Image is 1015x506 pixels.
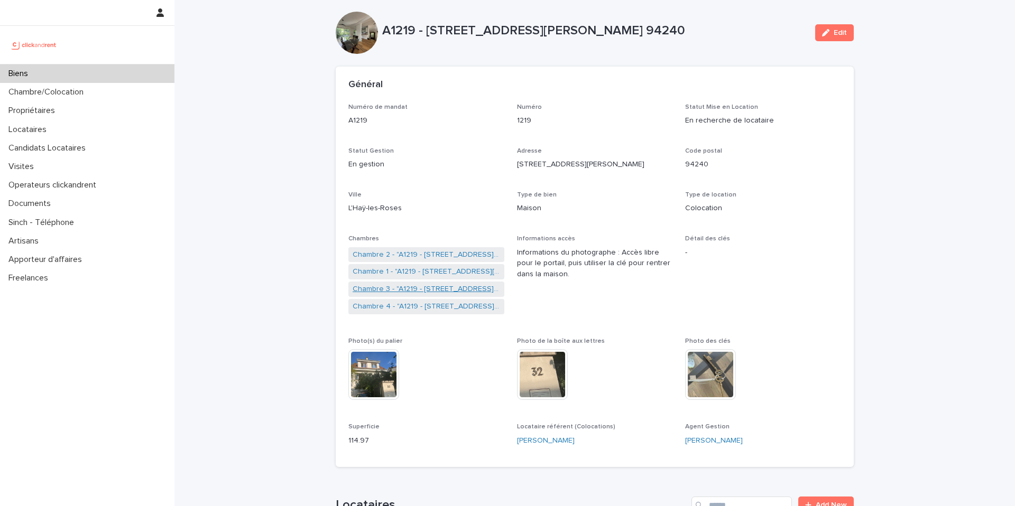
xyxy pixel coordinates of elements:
span: Statut Gestion [348,148,394,154]
p: Propriétaires [4,106,63,116]
h2: Général [348,79,383,91]
span: Chambres [348,236,379,242]
p: Operateurs clickandrent [4,180,105,190]
span: Locataire référent (Colocations) [517,424,615,430]
span: Type de bien [517,192,557,198]
p: En recherche de locataire [685,115,841,126]
p: En gestion [348,159,504,170]
span: Photo(s) du palier [348,338,402,344]
span: Photo des clés [685,338,731,344]
span: Informations accès [517,236,575,242]
a: Chambre 1 - "A1219 - [STREET_ADDRESS][PERSON_NAME] 94240" [353,266,500,277]
span: Superficie [348,424,380,430]
p: Informations du photographe : Accès libre pour le portail, puis utiliser la clé pour rentrer dans... [517,247,673,280]
a: [PERSON_NAME] [517,435,575,446]
span: Ville [348,192,362,198]
p: - [685,247,841,258]
span: Agent Gestion [685,424,730,430]
p: Biens [4,69,36,79]
p: Apporteur d'affaires [4,255,90,265]
p: 94240 [685,159,841,170]
p: Candidats Locataires [4,143,94,153]
p: Colocation [685,203,841,214]
p: Chambre/Colocation [4,87,92,97]
span: Numéro [517,104,542,110]
p: Freelances [4,273,57,283]
p: [STREET_ADDRESS][PERSON_NAME] [517,159,673,170]
p: Sinch - Téléphone [4,218,82,228]
p: 114.97 [348,435,504,446]
p: Maison [517,203,673,214]
span: Code postal [685,148,722,154]
button: Edit [815,24,854,41]
span: Statut Mise en Location [685,104,758,110]
span: Edit [834,29,847,36]
span: Détail des clés [685,236,730,242]
img: UCB0brd3T0yccxBKYDjQ [8,34,60,55]
a: Chambre 2 - "A1219 - [STREET_ADDRESS][PERSON_NAME] 94240" [353,249,500,260]
span: Photo de la boîte aux lettres [517,338,605,344]
p: Locataires [4,125,55,135]
a: Chambre 3 - "A1219 - [STREET_ADDRESS][PERSON_NAME] 94240" [353,284,500,295]
p: L'Haÿ-les-Roses [348,203,504,214]
a: Chambre 4 - "A1219 - [STREET_ADDRESS][PERSON_NAME] 94240" [353,301,500,312]
p: A1219 - [STREET_ADDRESS][PERSON_NAME] 94240 [382,23,807,39]
span: Numéro de mandat [348,104,408,110]
p: Visites [4,162,42,172]
span: Type de location [685,192,736,198]
a: [PERSON_NAME] [685,435,743,446]
p: Artisans [4,236,47,246]
p: 1219 [517,115,673,126]
p: Documents [4,199,59,209]
span: Adresse [517,148,542,154]
p: A1219 [348,115,504,126]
